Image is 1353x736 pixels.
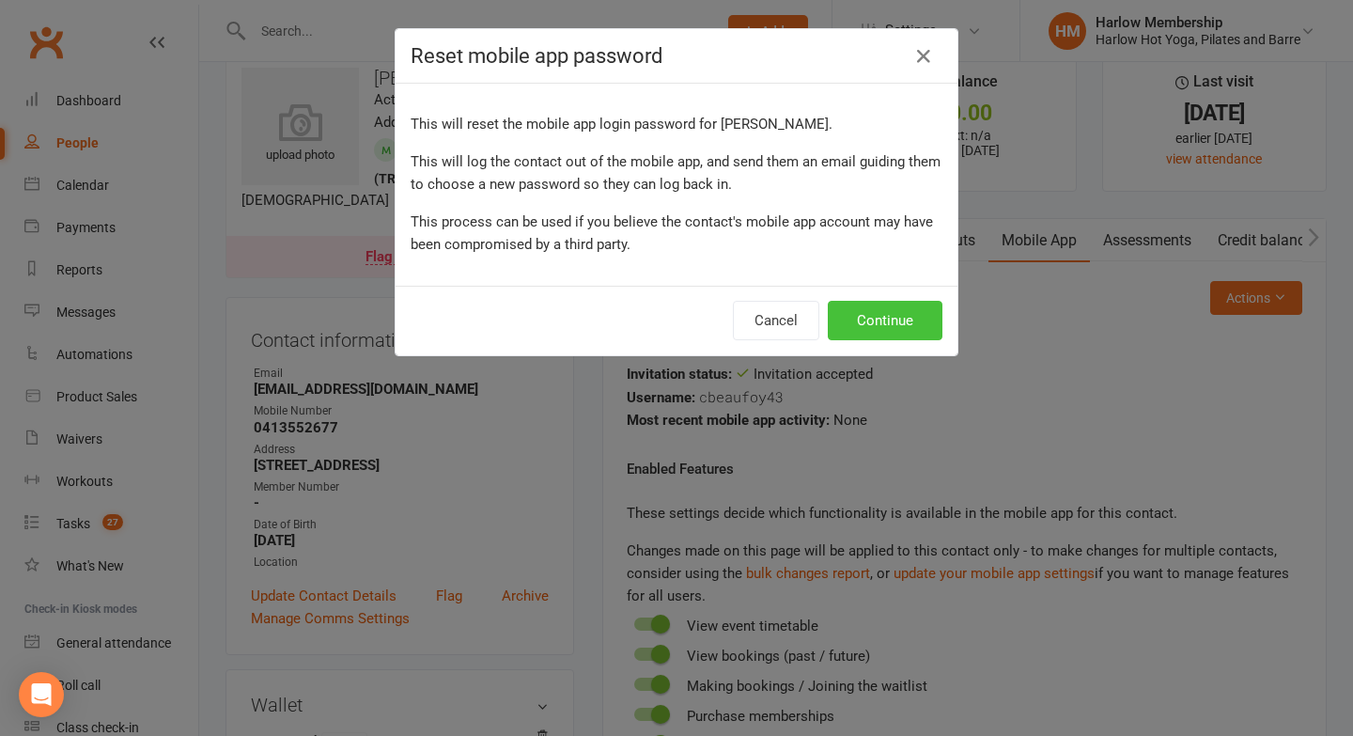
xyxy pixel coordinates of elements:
[733,301,819,340] button: Cancel
[411,44,942,68] h4: Reset mobile app password
[828,301,942,340] button: Continue
[909,41,939,71] button: Close
[411,213,933,253] span: This process can be used if you believe the contact's mobile app account may have been compromise...
[19,672,64,717] div: Open Intercom Messenger
[411,153,941,193] span: This will log the contact out of the mobile app, and send them an email guiding them to choose a ...
[411,116,832,133] span: This will reset the mobile app login password for [PERSON_NAME].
